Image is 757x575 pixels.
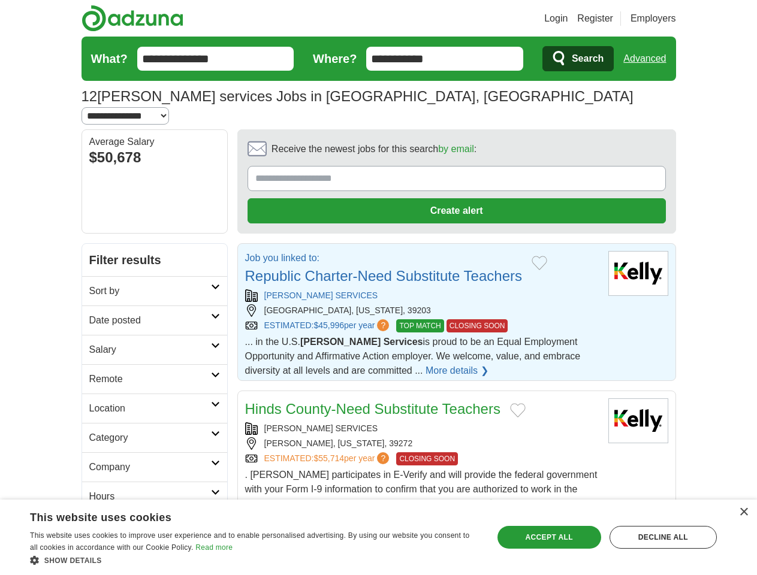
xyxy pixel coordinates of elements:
[82,335,227,364] a: Salary
[264,498,344,509] strong: [PERSON_NAME]
[433,497,496,511] a: More details ❯
[739,508,748,517] div: Close
[264,452,392,465] a: ESTIMATED:$55,714per year?
[532,256,547,270] button: Add to favorite jobs
[396,452,458,465] span: CLOSING SOON
[245,304,599,317] div: [GEOGRAPHIC_DATA], [US_STATE], 39203
[245,337,581,376] span: ... in the U.S. is proud to be an Equal Employment Opportunity and Affirmative Action employer. W...
[91,50,128,68] label: What?
[377,319,389,331] span: ?
[577,11,613,26] a: Register
[608,251,668,296] img: Kelly Services logo
[82,305,227,335] a: Date posted
[438,144,474,154] a: by email
[89,284,211,298] h2: Sort by
[300,337,381,347] strong: [PERSON_NAME]
[82,88,634,104] h1: [PERSON_NAME] services Jobs in [GEOGRAPHIC_DATA], [GEOGRAPHIC_DATA]
[82,276,227,305] a: Sort by
[82,482,227,511] a: Hours
[248,198,666,223] button: Create alert
[272,142,476,156] span: Receive the newest jobs for this search :
[82,364,227,394] a: Remote
[82,423,227,452] a: Category
[82,86,98,107] span: 12
[89,313,211,328] h2: Date posted
[89,137,220,147] div: Average Salary
[82,394,227,423] a: Location
[245,437,599,450] div: [PERSON_NAME], [US_STATE], 39272
[608,398,668,443] img: Kelly Services logo
[377,452,389,464] span: ?
[30,531,469,552] span: This website uses cookies to improve user experience and to enable personalised advertising. By u...
[89,401,211,416] h2: Location
[610,526,717,549] div: Decline all
[195,543,233,552] a: Read more, opens a new window
[313,453,344,463] span: $55,714
[426,364,488,378] a: More details ❯
[82,244,227,276] h2: Filter results
[346,498,386,509] strong: Services
[245,251,522,265] p: Job you linked to:
[384,337,423,347] strong: Services
[623,47,666,71] a: Advanced
[30,507,449,525] div: This website uses cookies
[245,401,500,417] a: Hinds County-Need Substitute Teachers
[264,319,392,332] a: ESTIMATED:$45,996per year?
[264,290,378,300] a: [PERSON_NAME] SERVICES
[245,470,598,509] span: . [PERSON_NAME] participates in E-Verify and will provide the federal government with your Form I...
[89,460,211,474] h2: Company
[631,11,676,26] a: Employers
[30,554,479,566] div: Show details
[396,319,444,332] span: TOP MATCH
[89,147,220,168] div: $50,678
[44,556,102,565] span: Show details
[544,11,568,26] a: Login
[89,489,211,504] h2: Hours
[497,526,601,549] div: Accept all
[89,372,211,386] h2: Remote
[89,343,211,357] h2: Salary
[510,403,526,417] button: Add to favorite jobs
[313,50,357,68] label: Where?
[82,5,183,32] img: Adzuna logo
[572,47,604,71] span: Search
[245,268,522,284] a: Republic Charter-Need Substitute Teachers
[89,431,211,445] h2: Category
[447,319,508,332] span: CLOSING SOON
[542,46,614,71] button: Search
[82,452,227,482] a: Company
[264,423,378,433] a: [PERSON_NAME] SERVICES
[313,320,344,330] span: $45,996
